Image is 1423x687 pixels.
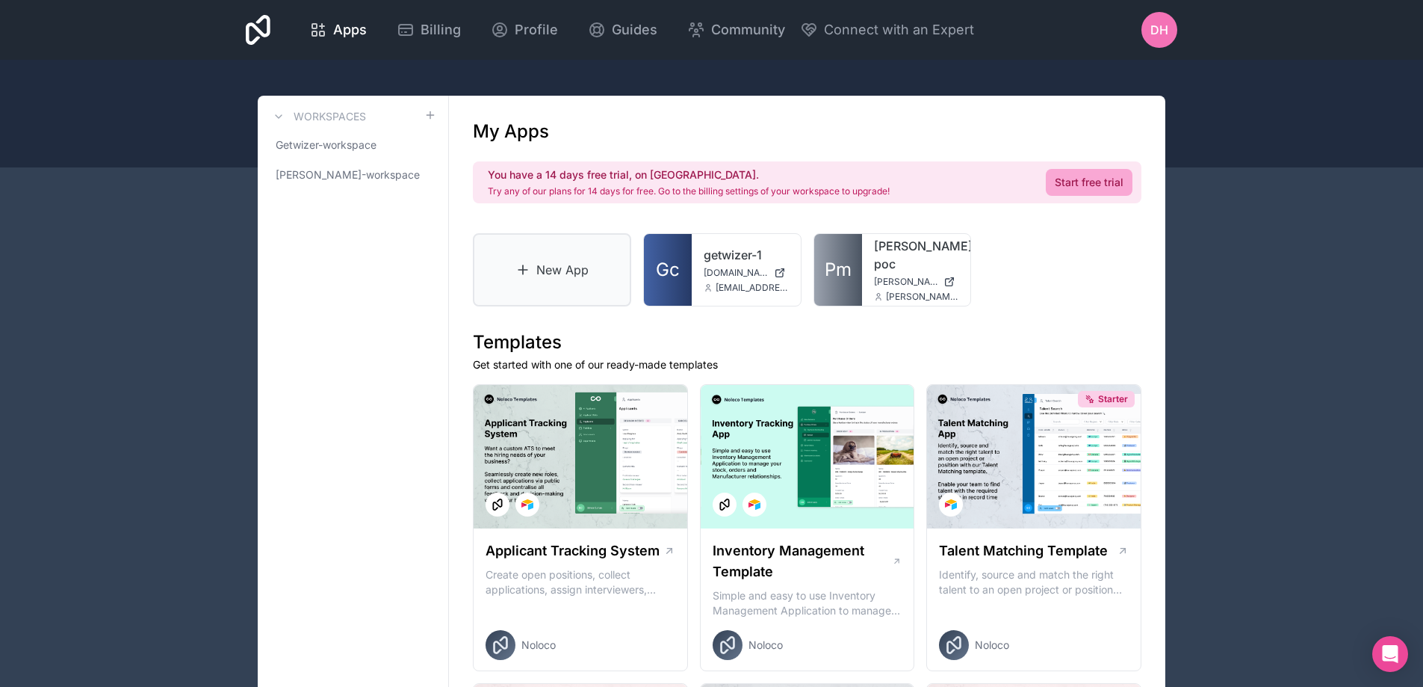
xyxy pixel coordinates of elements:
a: New App [473,233,631,306]
a: Community [675,13,797,46]
h1: Applicant Tracking System [486,540,660,561]
a: Profile [479,13,570,46]
span: [PERSON_NAME]-workspace [276,167,420,182]
p: Create open positions, collect applications, assign interviewers, centralise candidate feedback a... [486,567,675,597]
span: Gc [656,258,680,282]
span: Apps [333,19,367,40]
h1: My Apps [473,120,549,144]
div: Open Intercom Messenger [1372,636,1408,672]
a: Getwizer-workspace [270,132,436,158]
h3: Workspaces [294,109,366,124]
span: [DOMAIN_NAME] [704,267,768,279]
a: [PERSON_NAME]-poc [874,237,959,273]
p: Identify, source and match the right talent to an open project or position with our Talent Matchi... [939,567,1129,597]
a: Gc [644,234,692,306]
a: Workspaces [270,108,366,126]
p: Try any of our plans for 14 days for free. Go to the billing settings of your workspace to upgrade! [488,185,890,197]
a: Guides [576,13,669,46]
h1: Talent Matching Template [939,540,1108,561]
a: Start free trial [1046,169,1132,196]
a: [DOMAIN_NAME] [704,267,789,279]
p: Get started with one of our ready-made templates [473,357,1141,372]
img: Airtable Logo [748,499,760,511]
span: [PERSON_NAME][DOMAIN_NAME] [874,276,938,288]
a: [PERSON_NAME]-workspace [270,161,436,188]
span: Noloco [975,638,1009,653]
a: Billing [385,13,473,46]
span: Community [711,19,785,40]
span: Guides [612,19,657,40]
h2: You have a 14 days free trial, on [GEOGRAPHIC_DATA]. [488,167,890,182]
span: Starter [1098,393,1128,405]
span: Pm [825,258,852,282]
span: Noloco [748,638,783,653]
a: [PERSON_NAME][DOMAIN_NAME] [874,276,959,288]
h1: Templates [473,330,1141,354]
a: Apps [297,13,379,46]
a: getwizer-1 [704,246,789,264]
span: [PERSON_NAME][EMAIL_ADDRESS][PERSON_NAME][DOMAIN_NAME] [886,291,959,303]
p: Simple and easy to use Inventory Management Application to manage your stock, orders and Manufact... [713,588,902,618]
h1: Inventory Management Template [713,540,892,582]
span: Connect with an Expert [824,19,974,40]
span: Getwizer-workspace [276,138,376,153]
span: [EMAIL_ADDRESS][DOMAIN_NAME] [716,282,789,294]
span: DH [1150,21,1168,39]
img: Airtable Logo [945,499,957,511]
button: Connect with an Expert [800,19,974,40]
span: Billing [421,19,461,40]
span: Noloco [521,638,556,653]
img: Airtable Logo [521,499,533,511]
a: Pm [814,234,862,306]
span: Profile [515,19,558,40]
